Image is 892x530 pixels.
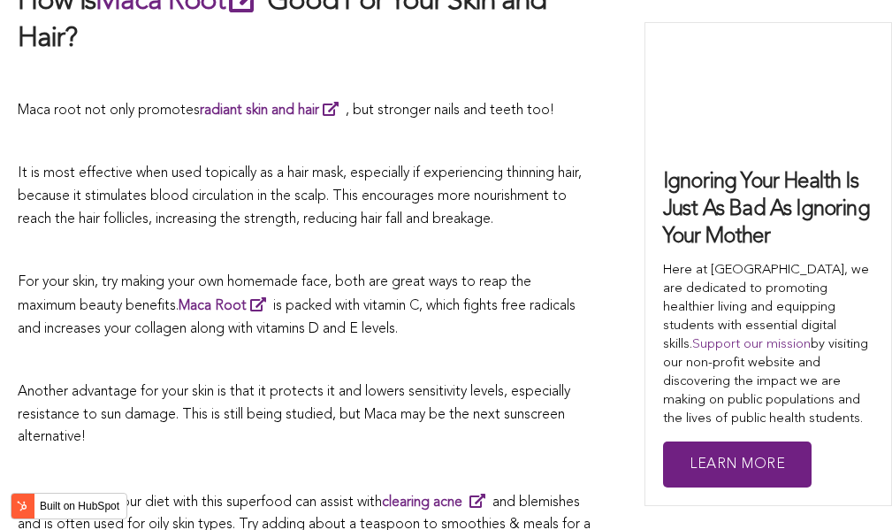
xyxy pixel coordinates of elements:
[18,104,554,118] span: Maca root not only promotes , but stronger nails and teeth too!
[663,442,812,488] a: Learn More
[382,495,462,510] strong: clearing acne
[179,299,247,313] span: Maca Root
[179,299,273,313] a: Maca Root
[18,385,570,444] span: Another advantage for your skin is that it protects it and lowers sensitivity levels, especially ...
[18,275,531,314] span: For your skin, try making your own homemade face, both are great ways to reap the maximum beauty ...
[33,495,126,518] label: Built on HubSpot
[382,495,492,510] a: clearing acne
[18,166,582,226] span: It is most effective when used topically as a hair mask, especially if experiencing thinning hair...
[11,493,127,519] button: Built on HubSpot
[11,495,33,517] img: HubSpot sprocket logo
[804,445,892,530] iframe: Chat Widget
[200,104,346,118] a: radiant skin and hair
[18,299,576,336] span: is packed with vitamin C, which fights free radicals and increases your collagen along with vitam...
